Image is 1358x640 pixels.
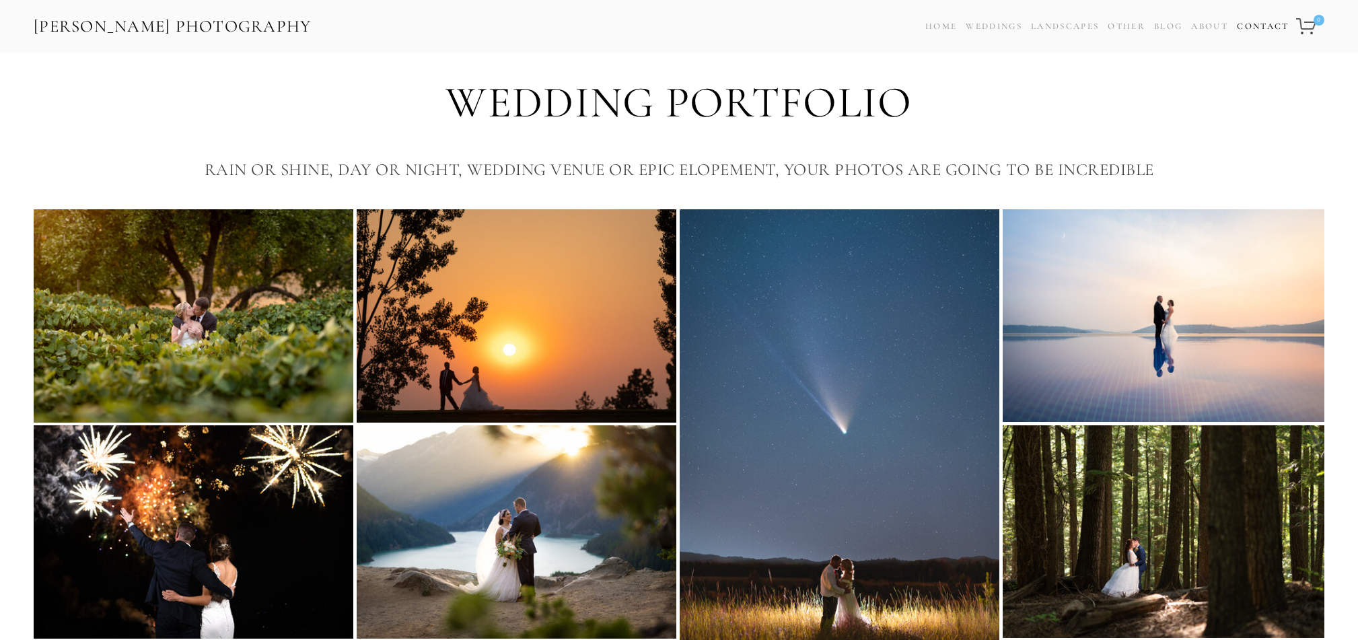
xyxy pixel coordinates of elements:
[357,425,676,638] img: Lake Diablo Elopement
[1003,425,1324,638] img: Mt Spokane Wedding
[32,11,313,42] a: [PERSON_NAME] Photography
[34,79,1324,127] h1: Wedding Portfolio
[1237,17,1289,36] a: Contact
[1314,15,1324,26] span: 0
[357,209,676,422] img: ©ZachNichols (July 22, 2021 [20.06.30]) - ZAC_6522.jpg
[1294,10,1326,42] a: 0 items in cart
[966,21,1022,32] a: Weddings
[1031,21,1099,32] a: Landscapes
[34,156,1324,183] h3: Rain or Shine, Day or Night, Wedding Venue or Epic Elopement, your photos are going to be incredible
[34,209,353,422] img: Beacon Hill Wedding
[1003,209,1324,422] img: ©ZachNichols (August 15, 2021 [19.29.06]) - ZAC_3896.jpg
[1154,17,1182,36] a: Blog
[925,17,957,36] a: Home
[34,425,353,638] img: Wedding Fireworks at the Hagadone Event Center
[1191,17,1228,36] a: About
[1108,21,1145,32] a: Other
